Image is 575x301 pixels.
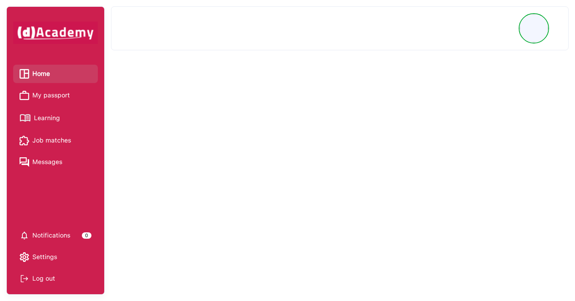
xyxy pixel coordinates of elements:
[32,251,57,263] span: Settings
[32,156,62,168] span: Messages
[20,156,91,168] a: Messages iconMessages
[20,252,29,262] img: setting
[20,89,91,101] a: My passport iconMy passport
[32,68,50,80] span: Home
[20,91,29,100] img: My passport icon
[20,274,29,283] img: Log out
[34,112,60,124] span: Learning
[32,135,71,147] span: Job matches
[32,230,70,242] span: Notifications
[20,231,29,240] img: setting
[20,273,91,285] div: Log out
[20,157,29,167] img: Messages icon
[20,68,91,80] a: Home iconHome
[20,69,29,79] img: Home icon
[20,135,91,147] a: Job matches iconJob matches
[82,232,91,239] div: 0
[32,89,70,101] span: My passport
[20,111,31,125] img: Learning icon
[520,14,548,42] img: Profile
[13,22,98,44] img: dAcademy
[20,136,29,145] img: Job matches icon
[20,111,91,125] a: Learning iconLearning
